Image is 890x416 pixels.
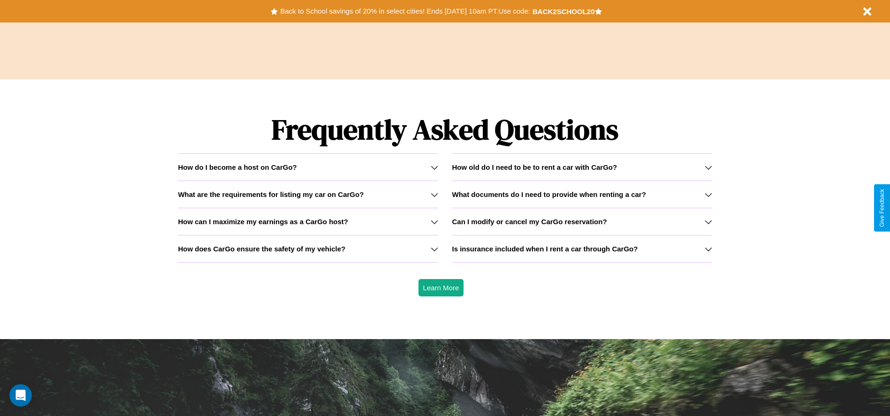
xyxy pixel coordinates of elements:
[879,189,885,227] div: Give Feedback
[178,218,348,226] h3: How can I maximize my earnings as a CarGo host?
[9,384,32,407] iframe: Intercom live chat
[418,279,464,296] button: Learn More
[178,106,712,153] h1: Frequently Asked Questions
[452,218,607,226] h3: Can I modify or cancel my CarGo reservation?
[532,8,595,15] b: BACK2SCHOOL20
[278,5,532,18] button: Back to School savings of 20% in select cities! Ends [DATE] 10am PT.Use code:
[178,245,345,253] h3: How does CarGo ensure the safety of my vehicle?
[178,190,364,198] h3: What are the requirements for listing my car on CarGo?
[452,163,617,171] h3: How old do I need to be to rent a car with CarGo?
[452,190,646,198] h3: What documents do I need to provide when renting a car?
[452,245,638,253] h3: Is insurance included when I rent a car through CarGo?
[178,163,297,171] h3: How do I become a host on CarGo?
